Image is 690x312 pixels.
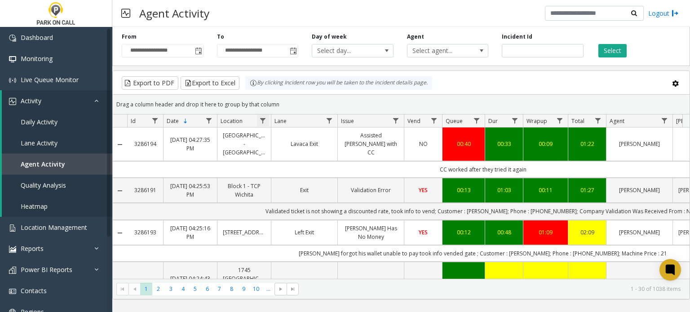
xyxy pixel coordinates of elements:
[21,286,47,295] span: Contacts
[167,117,179,125] span: Date
[554,114,566,127] a: Wrapup Filter Menu
[488,117,498,125] span: Dur
[529,140,562,148] div: 00:09
[9,35,16,42] img: 'icon'
[491,186,517,194] a: 01:03
[21,33,53,42] span: Dashboard
[574,140,601,148] a: 01:22
[323,114,336,127] a: Lane Filter Menu
[274,283,287,295] span: Go to the next page
[407,117,420,125] span: Vend
[181,76,239,90] button: Export to Excel
[21,54,53,63] span: Monitoring
[169,136,212,153] a: [DATE] 04:27:35 PM
[410,140,437,148] a: NO
[574,186,601,194] a: 01:27
[113,141,127,148] a: Collapse Details
[21,181,66,189] span: Quality Analysis
[113,229,127,237] a: Collapse Details
[304,285,681,293] kendo-pager-info: 1 - 30 of 1038 items
[135,2,214,24] h3: Agent Activity
[133,228,158,237] a: 3286193
[245,76,432,90] div: By clicking Incident row you will be taken to the incident details page.
[223,131,265,157] a: [GEOGRAPHIC_DATA] - [GEOGRAPHIC_DATA]
[21,97,41,105] span: Activity
[410,186,437,194] a: YES
[9,288,16,295] img: 'icon'
[21,139,57,147] span: Lane Activity
[598,44,627,57] button: Select
[9,56,16,63] img: 'icon'
[21,223,87,232] span: Location Management
[21,265,72,274] span: Power BI Reports
[277,228,332,237] a: Left Exit
[165,283,177,295] span: Page 3
[21,118,57,126] span: Daily Activity
[592,114,604,127] a: Total Filter Menu
[502,33,532,41] label: Incident Id
[213,283,226,295] span: Page 7
[428,114,440,127] a: Vend Filter Menu
[612,140,667,148] a: [PERSON_NAME]
[223,182,265,199] a: Block 1 - TCP Wichita
[2,111,112,132] a: Daily Activity
[509,114,521,127] a: Dur Filter Menu
[612,228,667,237] a: [PERSON_NAME]
[169,224,212,241] a: [DATE] 04:25:16 PM
[419,140,428,148] span: NO
[9,246,16,253] img: 'icon'
[277,186,332,194] a: Exit
[446,117,463,125] span: Queue
[121,2,130,24] img: pageIcon
[659,114,671,127] a: Agent Filter Menu
[343,224,398,241] a: [PERSON_NAME] Has No Money
[189,283,201,295] span: Page 5
[223,266,265,300] a: 1745 [GEOGRAPHIC_DATA][PERSON_NAME][GEOGRAPHIC_DATA]
[9,267,16,274] img: 'icon'
[169,182,212,199] a: [DATE] 04:25:53 PM
[471,114,483,127] a: Queue Filter Menu
[131,117,136,125] span: Id
[288,44,298,57] span: Toggle popup
[529,228,562,237] a: 01:09
[574,228,601,237] a: 02:09
[277,286,284,293] span: Go to the next page
[448,140,479,148] a: 00:40
[2,196,112,217] a: Heatmap
[419,229,428,236] span: YES
[343,131,398,157] a: Assisted [PERSON_NAME] with CC
[287,283,299,295] span: Go to the last page
[343,186,398,194] a: Validation Error
[390,114,402,127] a: Issue Filter Menu
[203,114,215,127] a: Date Filter Menu
[312,44,377,57] span: Select day...
[133,186,158,194] a: 3286191
[491,228,517,237] div: 00:48
[238,283,250,295] span: Page 9
[122,76,178,90] button: Export to PDF
[648,9,679,18] a: Logout
[250,79,257,87] img: infoIcon.svg
[9,77,16,84] img: 'icon'
[491,140,517,148] div: 00:33
[571,117,584,125] span: Total
[312,33,347,41] label: Day of week
[672,9,679,18] img: logout
[277,140,332,148] a: Lavaca Exit
[133,140,158,148] a: 3286194
[407,33,424,41] label: Agent
[223,228,265,237] a: [STREET_ADDRESS]
[226,283,238,295] span: Page 8
[113,97,690,112] div: Drag a column header and drop it here to group by that column
[169,274,212,291] a: [DATE] 04:24:43 PM
[2,175,112,196] a: Quality Analysis
[289,286,296,293] span: Go to the last page
[341,117,354,125] span: Issue
[529,186,562,194] a: 00:11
